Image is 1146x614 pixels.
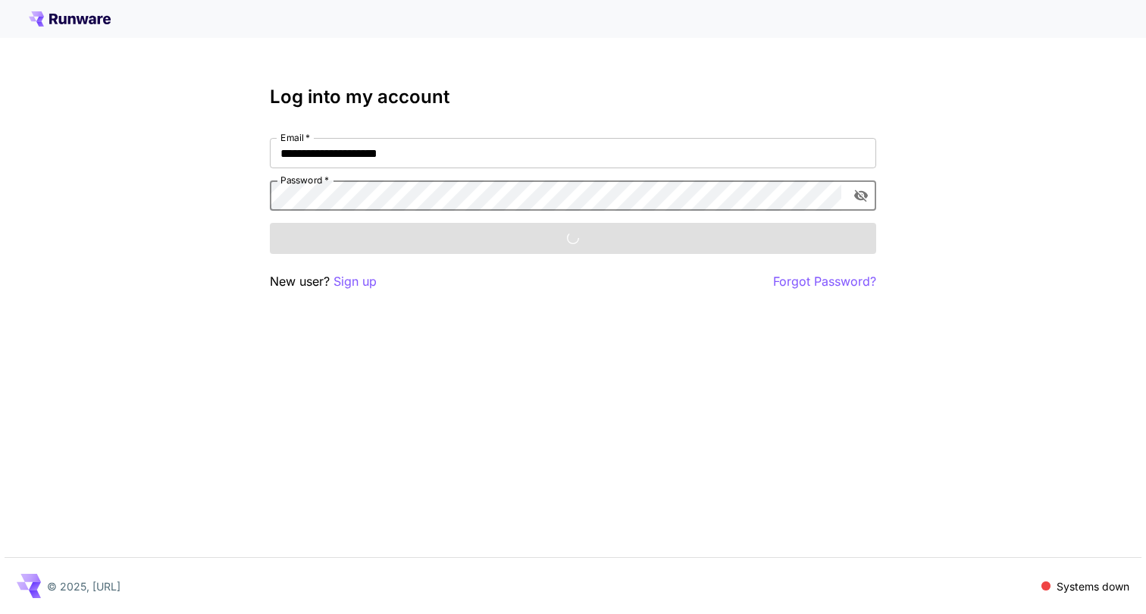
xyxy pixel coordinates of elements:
[773,272,876,291] button: Forgot Password?
[333,272,377,291] button: Sign up
[280,174,329,186] label: Password
[47,578,121,594] p: © 2025, [URL]
[1057,578,1129,594] p: Systems down
[270,86,876,108] h3: Log into my account
[847,182,875,209] button: toggle password visibility
[270,272,377,291] p: New user?
[280,131,310,144] label: Email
